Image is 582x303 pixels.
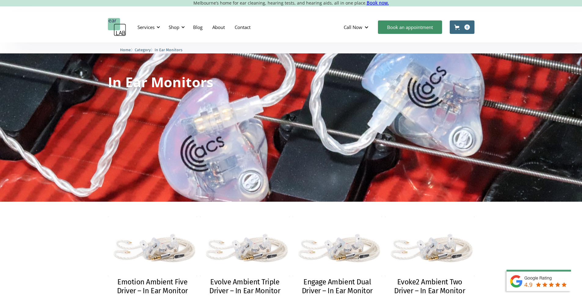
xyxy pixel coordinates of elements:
div: Services [137,24,155,30]
img: Evoke2 Ambient Two Driver – In Ear Monitor [385,217,474,276]
a: Home [120,47,131,52]
div: 0 [464,24,470,30]
h1: In Ear Monitors [108,75,213,89]
span: Category [135,48,151,52]
h2: Emotion Ambient Five Driver – In Ear Monitor [114,278,191,295]
a: Book an appointment [378,20,442,34]
a: Contact [230,18,255,36]
span: Home [120,48,131,52]
span: In Ear Monitors [155,48,182,52]
div: Shop [169,24,179,30]
img: Evolve Ambient Triple Driver – In Ear Monitor [200,217,290,276]
img: Emotion Ambient Five Driver – In Ear Monitor [108,217,197,276]
a: Open cart [450,20,474,34]
li: 〉 [120,47,135,53]
a: Blog [188,18,207,36]
img: Engage Ambient Dual Driver – In Ear Monitor [293,217,382,276]
div: Call Now [344,24,362,30]
a: Category [135,47,151,52]
li: 〉 [135,47,155,53]
h2: Engage Ambient Dual Driver – In Ear Monitor [299,278,376,295]
a: In Ear Monitors [155,47,182,52]
a: About [207,18,230,36]
h2: Evolve Ambient Triple Driver – In Ear Monitor [206,278,284,295]
h2: Evoke2 Ambient Two Driver – In Ear Monitor [391,278,468,295]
